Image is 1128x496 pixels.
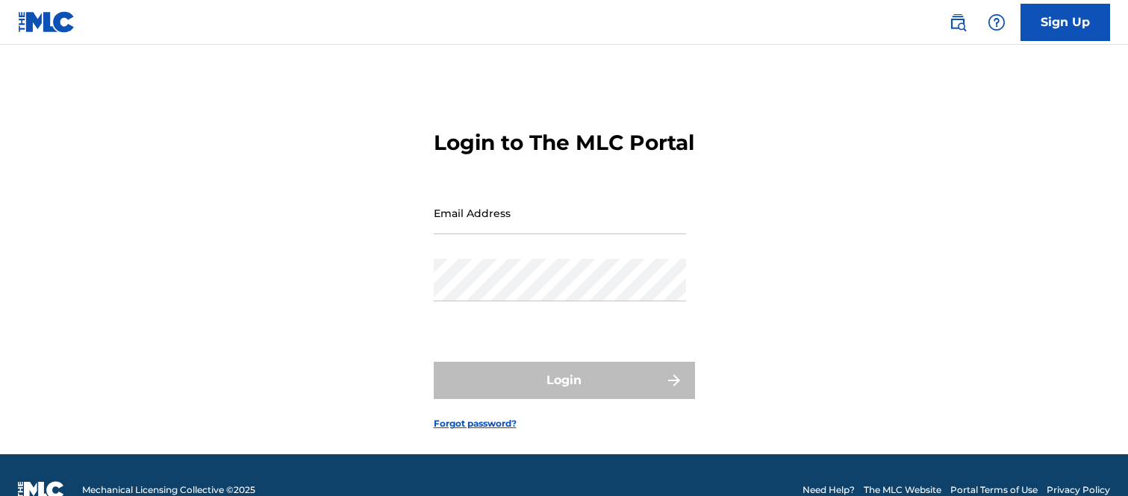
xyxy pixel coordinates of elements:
[18,11,75,33] img: MLC Logo
[1021,4,1110,41] a: Sign Up
[943,7,973,37] a: Public Search
[982,7,1012,37] div: Help
[949,13,967,31] img: search
[434,130,694,156] h3: Login to The MLC Portal
[1053,424,1128,496] iframe: Chat Widget
[434,417,517,430] a: Forgot password?
[988,13,1006,31] img: help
